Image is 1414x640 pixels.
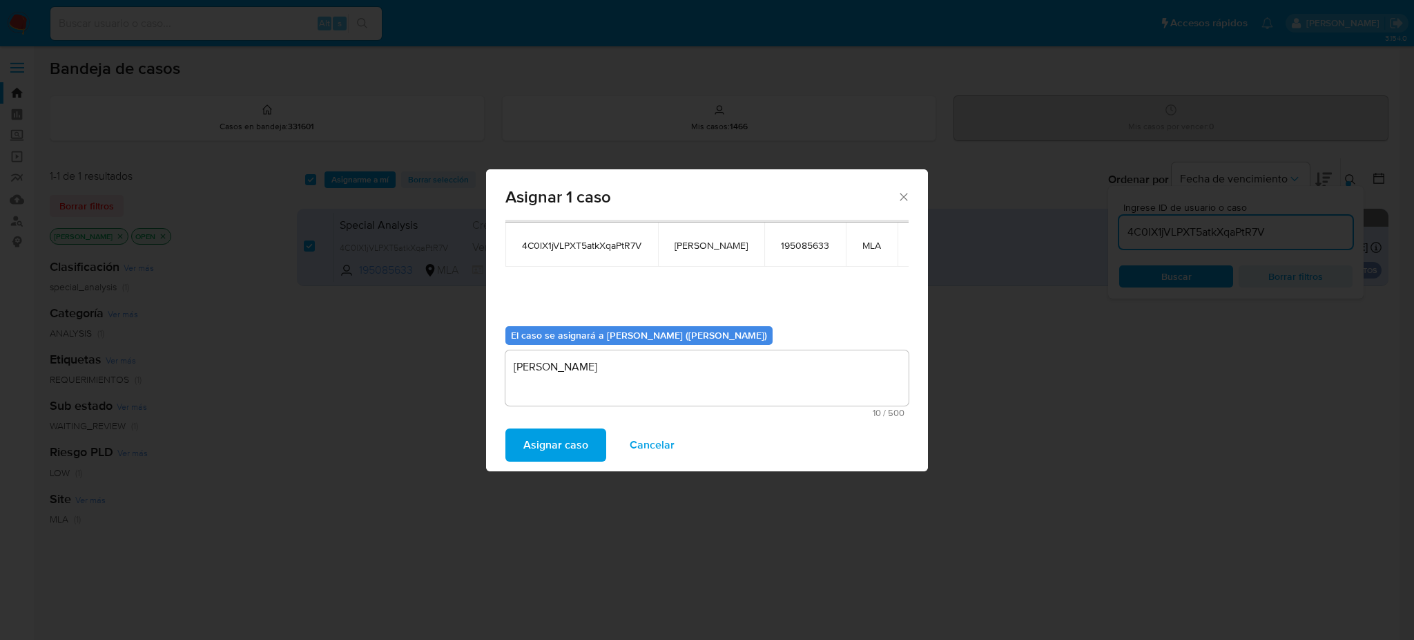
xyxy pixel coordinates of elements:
[511,328,767,342] b: El caso se asignará a [PERSON_NAME] ([PERSON_NAME])
[523,430,588,460] span: Asignar caso
[505,189,897,205] span: Asignar 1 caso
[522,239,641,252] span: 4C0lX1jVLPXT5atkXqaPtR7V
[505,350,909,406] textarea: [PERSON_NAME]
[862,239,881,252] span: MLA
[897,190,909,203] button: Cerrar ventana
[510,408,904,417] span: Máximo 500 caracteres
[781,239,829,252] span: 195085633
[612,429,693,462] button: Cancelar
[630,430,675,460] span: Cancelar
[486,169,928,471] div: assign-modal
[675,239,748,252] span: [PERSON_NAME]
[505,429,606,462] button: Asignar caso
